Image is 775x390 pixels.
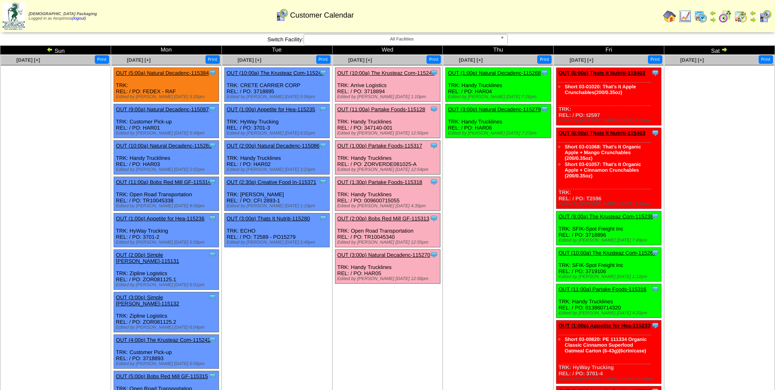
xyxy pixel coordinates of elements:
[319,178,327,186] img: Tooltip
[759,55,773,64] button: Print
[679,10,692,23] img: line_graph.gif
[224,177,329,211] div: TRK: [PERSON_NAME] REL: / PO: CFI 2893-1
[116,215,205,222] a: OUT (1:00p) Appetite for Hea-115236
[337,252,430,258] a: OUT (3:00p) Natural Decadenc-115270
[224,104,329,138] div: TRK: HyWay Trucking REL: / PO: 3701-3
[337,215,429,222] a: OUT (2:00p) Bobs Red Mill GF-115313
[224,213,329,247] div: TRK: ECHO REL: / PO: T2589 - PO15279
[337,131,440,136] div: Edited by [PERSON_NAME] [DATE] 12:50pm
[127,57,151,63] a: [DATE] [+]
[664,46,775,55] td: Sat
[710,16,716,23] img: arrowright.gif
[443,46,554,55] td: Thu
[651,285,659,293] img: Tooltip
[29,12,97,21] span: Logged in as Aespinosa
[734,10,747,23] img: calendarinout.gif
[111,46,221,55] td: Mon
[556,128,661,209] div: TRK: REL: / PO: T2596
[648,55,662,64] button: Print
[227,167,329,172] div: Edited by [PERSON_NAME] [DATE] 3:23pm
[116,361,219,366] div: Edited by [PERSON_NAME] [DATE] 6:05pm
[337,143,422,149] a: OUT (1:00p) Partake Foods-115317
[238,57,261,63] a: [DATE] [+]
[558,118,661,123] div: Edited by [PERSON_NAME] [DATE] 7:50pm
[319,141,327,150] img: Tooltip
[114,68,219,102] div: TRK: REL: / PO: FEDEX - RAF
[208,178,217,186] img: Tooltip
[116,106,209,112] a: OUT (9:00a) Natural Decadenc-115087
[116,167,219,172] div: Edited by [PERSON_NAME] [DATE] 2:02pm
[316,55,331,64] button: Print
[750,10,756,16] img: arrowleft.gif
[290,11,354,20] span: Customer Calendar
[430,141,438,150] img: Tooltip
[556,68,661,126] div: TRK: REL: / PO: t2597
[556,284,661,318] div: TRK: Handy Trucklines REL: / PO: 013860714320
[694,10,707,23] img: calendarprod.gif
[651,129,659,137] img: Tooltip
[540,69,549,77] img: Tooltip
[319,214,327,222] img: Tooltip
[565,144,641,161] a: Short 03-01068: That's It Organic Apple + Mango Crunchables (200/0.35oz)
[430,178,438,186] img: Tooltip
[335,177,440,211] div: TRK: Handy Trucklines REL: / PO: 009600715055
[208,251,217,259] img: Tooltip
[537,55,552,64] button: Print
[47,46,53,53] img: arrowleft.gif
[114,104,219,138] div: TRK: Customer Pick-up REL: / PO: HAR01
[227,179,316,185] a: OUT (2:30p) Creative Food In-115371
[275,9,288,22] img: calendarcustomer.gif
[116,131,219,136] div: Edited by [PERSON_NAME] [DATE] 5:49pm
[558,213,653,220] a: OUT (9:00a) The Krusteaz Com-115238
[337,94,440,99] div: Edited by [PERSON_NAME] [DATE] 1:10pm
[114,250,219,290] div: TRK: Zipline Logistics REL: / PO: ZOR081125.1
[208,293,217,301] img: Tooltip
[759,10,772,23] img: calendarcustomer.gif
[556,321,661,384] div: TRK: HyWay Trucking REL: / PO: 3701-4
[319,69,327,77] img: Tooltip
[114,177,219,211] div: TRK: Open Road Transportation REL: / PO: TR10045338
[558,238,661,243] div: Edited by [PERSON_NAME] [DATE] 7:49pm
[663,10,676,23] img: home.gif
[319,105,327,113] img: Tooltip
[114,335,219,369] div: TRK: Customer Pick-up REL: / PO: 3718893
[208,372,217,380] img: Tooltip
[337,276,440,281] div: Edited by [PERSON_NAME] [DATE] 12:58pm
[446,68,551,102] div: TRK: Handy Trucklines REL: / PO: HAR04
[16,57,40,63] span: [DATE] [+]
[116,204,219,208] div: Edited by [PERSON_NAME] [DATE] 8:00pm
[116,70,209,76] a: OUT (5:00a) Natural Decadenc-115384
[540,105,549,113] img: Tooltip
[205,55,220,64] button: Print
[116,240,219,245] div: Edited by [PERSON_NAME] [DATE] 5:59pm
[348,57,372,63] a: [DATE] [+]
[227,70,324,76] a: OUT (10:00a) The Krusteaz Com-115241
[651,69,659,77] img: Tooltip
[680,57,704,63] span: [DATE] [+]
[227,106,315,112] a: OUT (1:00p) Appetite for Hea-115235
[335,213,440,247] div: TRK: Open Road Transportation REL: / PO: TR10045340
[116,337,210,343] a: OUT (4:00p) The Krusteaz Com-115242
[114,141,219,175] div: TRK: Handy Trucklines REL: / PO: HAR03
[554,46,664,55] td: Fri
[227,240,329,245] div: Edited by [PERSON_NAME] [DATE] 5:49pm
[0,46,111,55] td: Sun
[721,46,728,53] img: arrowright.gif
[208,105,217,113] img: Tooltip
[208,336,217,344] img: Tooltip
[2,2,25,30] img: zoroco-logo-small.webp
[710,10,716,16] img: arrowleft.gif
[565,84,636,95] a: Short 03-01020: That's It Apple Crunchables(200/0.35oz)
[337,70,435,76] a: OUT (10:00a) The Krusteaz Com-115240
[651,212,659,220] img: Tooltip
[565,336,647,354] a: Short 03-00820: PE 111334 Organic Classic Cinnamon Superfood Oatmeal Carton (6-43g)(6crtn/case)
[335,250,440,284] div: TRK: Handy Trucklines REL: / PO: HAR05
[719,10,732,23] img: calendarblend.gif
[221,46,332,55] td: Tue
[116,179,211,185] a: OUT (11:00a) Bobs Red Mill GF-115314
[335,104,440,138] div: TRK: Handy Trucklines REL: / PO: 347140-001
[430,69,438,77] img: Tooltip
[558,323,650,329] a: OUT (1:00p) Appetite for Hea-115233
